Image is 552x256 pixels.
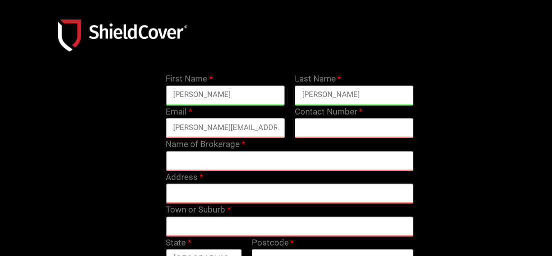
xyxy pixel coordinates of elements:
[295,105,362,118] label: Contact Number
[166,138,245,151] label: Name of Brokerage
[295,72,341,85] label: Last Name
[166,171,203,184] label: Address
[166,203,230,216] label: Town or Suburb
[166,72,212,85] label: First Name
[166,105,192,118] label: Email
[252,236,294,249] label: Postcode
[58,19,187,51] img: Shield-Cover-Underwriting-Australia-logo-full
[166,236,191,249] label: State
